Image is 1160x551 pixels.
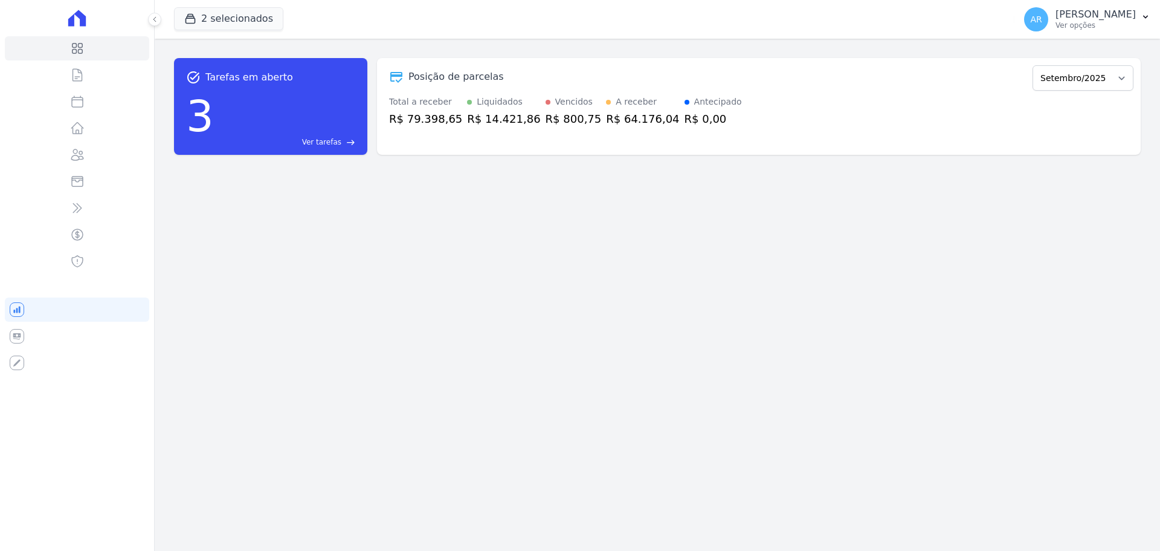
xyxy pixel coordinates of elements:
div: R$ 64.176,04 [606,111,679,127]
div: R$ 14.421,86 [467,111,540,127]
div: Liquidados [477,96,523,108]
div: Total a receber [389,96,462,108]
div: 3 [186,85,214,148]
span: Tarefas em aberto [205,70,293,85]
div: Vencidos [555,96,593,108]
span: task_alt [186,70,201,85]
div: R$ 79.398,65 [389,111,462,127]
div: Antecipado [694,96,742,108]
div: Posição de parcelas [408,70,504,84]
button: AR [PERSON_NAME] Ver opções [1014,2,1160,36]
span: AR [1030,15,1042,24]
a: Ver tarefas east [219,137,355,148]
p: [PERSON_NAME] [1055,8,1136,21]
span: Ver tarefas [302,137,341,148]
div: A receber [616,96,657,108]
div: R$ 0,00 [685,111,742,127]
button: 2 selecionados [174,7,283,30]
div: R$ 800,75 [546,111,602,127]
span: east [346,138,355,147]
p: Ver opções [1055,21,1136,30]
